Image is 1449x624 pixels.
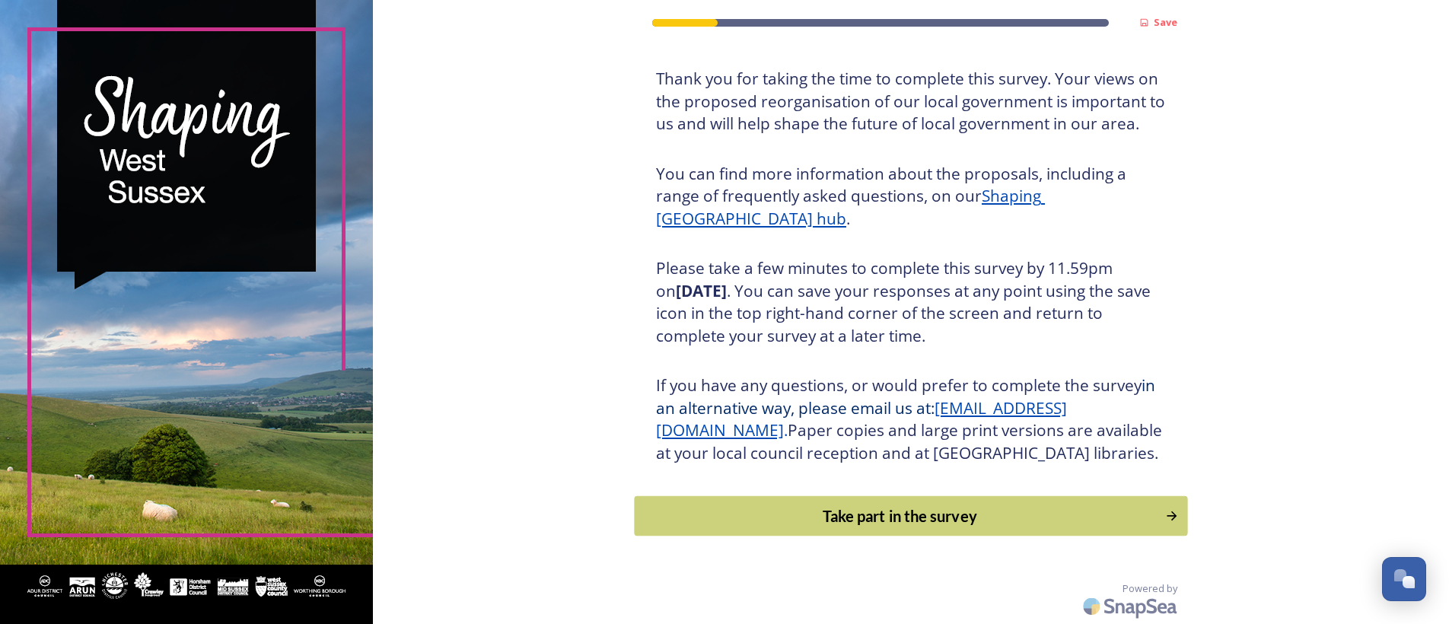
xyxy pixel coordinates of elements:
[643,505,1158,527] div: Take part in the survey
[656,374,1166,464] h3: If you have any questions, or would prefer to complete the survey Paper copies and large print ve...
[656,68,1166,135] h3: Thank you for taking the time to complete this survey. Your views on the proposed reorganisation ...
[656,374,1159,419] span: in an alternative way, please email us at:
[634,496,1187,536] button: Continue
[656,185,1045,229] a: Shaping [GEOGRAPHIC_DATA] hub
[676,280,727,301] strong: [DATE]
[1123,581,1177,596] span: Powered by
[656,257,1166,347] h3: Please take a few minutes to complete this survey by 11.59pm on . You can save your responses at ...
[1154,15,1177,29] strong: Save
[784,419,788,441] span: .
[1382,557,1426,601] button: Open Chat
[656,163,1166,231] h3: You can find more information about the proposals, including a range of frequently asked question...
[1078,588,1185,624] img: SnapSea Logo
[656,397,1067,441] a: [EMAIL_ADDRESS][DOMAIN_NAME]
